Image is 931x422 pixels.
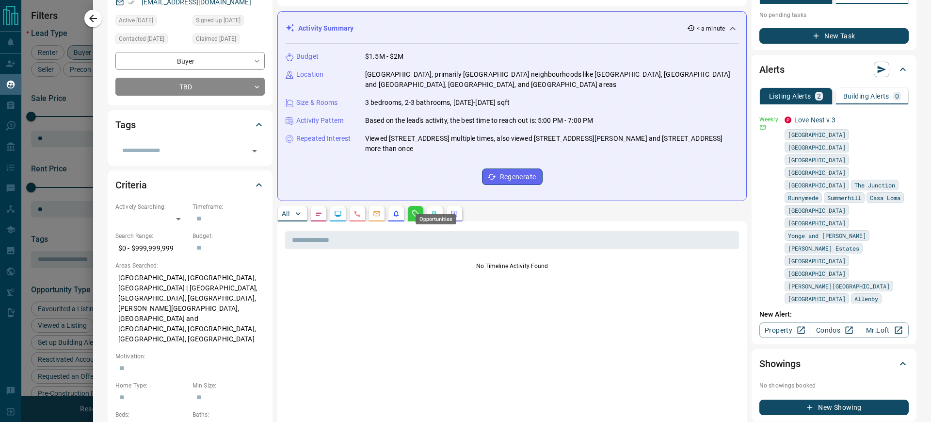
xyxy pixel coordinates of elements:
p: Timeframe: [193,203,265,211]
span: Contacted [DATE] [119,34,164,44]
p: Size & Rooms [296,98,338,108]
span: [GEOGRAPHIC_DATA] [788,205,846,215]
p: $0 - $999,999,999 [115,240,188,256]
p: No pending tasks [759,8,909,22]
svg: Listing Alerts [392,210,400,218]
div: Opportunities [416,214,456,224]
p: Based on the lead's activity, the best time to reach out is: 5:00 PM - 7:00 PM [365,116,593,126]
div: Buyer [115,52,265,70]
p: Activity Summary [298,23,353,34]
svg: Lead Browsing Activity [334,210,342,218]
span: Yonge and [PERSON_NAME] [788,231,866,240]
span: [GEOGRAPHIC_DATA] [788,142,846,152]
div: Thu Sep 05 2024 [193,15,265,29]
p: Baths: [193,410,265,419]
div: Activity Summary< a minute [286,19,738,37]
p: $1.5M - $2M [365,51,403,62]
span: The Junction [854,180,895,190]
span: Summerhill [827,193,861,203]
button: New Showing [759,400,909,415]
p: Min Size: [193,381,265,390]
p: Viewed [STREET_ADDRESS] multiple times, also viewed [STREET_ADDRESS][PERSON_NAME] and [STREET_ADD... [365,134,738,154]
div: TBD [115,78,265,96]
p: Location [296,69,323,80]
div: property.ca [785,117,791,123]
p: Building Alerts [843,93,889,100]
a: Condos [809,322,859,338]
span: [PERSON_NAME][GEOGRAPHIC_DATA] [788,281,890,291]
span: [PERSON_NAME] Estates [788,243,859,253]
button: New Task [759,28,909,44]
div: Tags [115,113,265,136]
svg: Calls [353,210,361,218]
svg: Email [759,124,766,131]
p: No showings booked [759,381,909,390]
p: All [282,210,289,217]
div: Alerts [759,58,909,81]
p: New Alert: [759,309,909,320]
h2: Tags [115,117,135,133]
p: Actively Searching: [115,203,188,211]
a: Property [759,322,809,338]
p: Weekly [759,115,779,124]
p: Search Range: [115,232,188,240]
p: 3 bedrooms, 2-3 bathrooms, [DATE]-[DATE] sqft [365,98,510,108]
p: 0 [895,93,899,100]
div: Showings [759,352,909,375]
span: [GEOGRAPHIC_DATA] [788,256,846,266]
p: Listing Alerts [769,93,811,100]
span: Claimed [DATE] [196,34,236,44]
p: [GEOGRAPHIC_DATA], [GEOGRAPHIC_DATA], [GEOGRAPHIC_DATA] | [GEOGRAPHIC_DATA], [GEOGRAPHIC_DATA], [... [115,270,265,347]
p: Home Type: [115,381,188,390]
span: [GEOGRAPHIC_DATA] [788,155,846,165]
span: Runnymede [788,193,819,203]
p: Repeated Interest [296,134,351,144]
h2: Alerts [759,62,785,77]
span: [GEOGRAPHIC_DATA] [788,168,846,177]
span: [GEOGRAPHIC_DATA] [788,130,846,139]
svg: Emails [373,210,381,218]
p: [GEOGRAPHIC_DATA], primarily [GEOGRAPHIC_DATA] neighbourhoods like [GEOGRAPHIC_DATA], [GEOGRAPHIC... [365,69,738,90]
button: Regenerate [482,169,543,185]
a: Mr.Loft [859,322,909,338]
p: 2 [817,93,821,100]
span: Casa Loma [870,193,900,203]
p: Motivation: [115,352,265,361]
span: [GEOGRAPHIC_DATA] [788,180,846,190]
a: Love Nest v.3 [794,116,835,124]
span: Allenby [854,294,878,304]
div: Criteria [115,173,265,197]
div: Mon Aug 25 2025 [115,34,188,47]
span: [GEOGRAPHIC_DATA] [788,269,846,278]
p: Budget [296,51,319,62]
svg: Requests [412,210,419,218]
p: Areas Searched: [115,261,265,270]
h2: Showings [759,356,801,371]
div: Tue Sep 30 2025 [193,34,265,47]
h2: Criteria [115,177,147,193]
span: [GEOGRAPHIC_DATA] [788,294,846,304]
span: [GEOGRAPHIC_DATA] [788,218,846,228]
span: Signed up [DATE] [196,16,241,25]
p: Budget: [193,232,265,240]
button: Open [248,144,261,158]
p: Beds: [115,410,188,419]
div: Mon Sep 15 2025 [115,15,188,29]
span: Active [DATE] [119,16,153,25]
svg: Notes [315,210,322,218]
p: No Timeline Activity Found [285,262,739,270]
p: Activity Pattern [296,116,344,126]
p: < a minute [697,24,725,33]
